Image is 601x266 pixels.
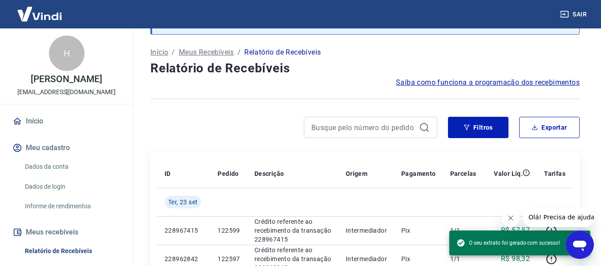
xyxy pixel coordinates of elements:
[49,36,85,71] div: H
[401,226,436,235] p: Pix
[254,217,331,244] p: Crédito referente ao recebimento da transação 228967415
[150,47,168,58] a: Início
[21,178,122,196] a: Dados de login
[450,226,476,235] p: 1/1
[254,169,284,178] p: Descrição
[218,169,238,178] p: Pedido
[448,117,508,138] button: Filtros
[11,138,122,158] button: Meu cadastro
[501,225,530,236] p: R$ 57,57
[502,209,520,227] iframe: Fechar mensagem
[21,158,122,176] a: Dados da conta
[165,226,203,235] p: 228967415
[346,254,387,263] p: Intermediador
[523,207,594,227] iframe: Mensagem da empresa
[238,47,241,58] p: /
[311,121,415,134] input: Busque pelo número do pedido
[168,198,198,206] span: Ter, 23 set
[179,47,234,58] a: Meus Recebíveis
[218,226,240,235] p: 122599
[21,197,122,215] a: Informe de rendimentos
[5,6,75,13] span: Olá! Precisa de ajuda?
[11,222,122,242] button: Meus recebíveis
[396,77,580,88] a: Saiba como funciona a programação dos recebimentos
[544,169,565,178] p: Tarifas
[172,47,175,58] p: /
[21,242,122,260] a: Relatório de Recebíveis
[494,169,523,178] p: Valor Líq.
[244,47,321,58] p: Relatório de Recebíveis
[501,254,530,264] p: R$ 98,32
[450,254,476,263] p: 1/1
[346,169,367,178] p: Origem
[401,169,436,178] p: Pagamento
[519,117,580,138] button: Exportar
[565,230,594,259] iframe: Botão para abrir a janela de mensagens
[346,226,387,235] p: Intermediador
[165,254,203,263] p: 228962842
[558,6,590,23] button: Sair
[401,254,436,263] p: Pix
[11,0,69,28] img: Vindi
[450,169,476,178] p: Parcelas
[456,238,560,247] span: O seu extrato foi gerado com sucesso!
[17,87,116,97] p: [EMAIL_ADDRESS][DOMAIN_NAME]
[165,169,171,178] p: ID
[150,60,580,77] h4: Relatório de Recebíveis
[218,254,240,263] p: 122597
[31,75,102,84] p: [PERSON_NAME]
[11,111,122,131] a: Início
